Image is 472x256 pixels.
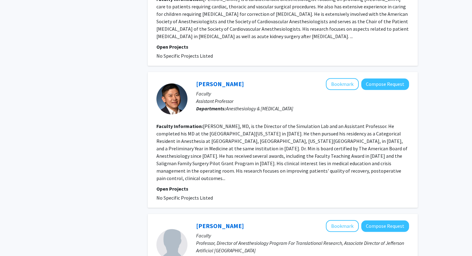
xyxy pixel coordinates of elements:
[156,123,203,129] b: Faculty Information:
[196,239,409,254] p: Professor, Director of Anesthesiology Program For Translational Research, Associate Director of J...
[361,78,409,90] button: Compose Request to Kevin Min
[156,195,213,201] span: No Specific Projects Listed
[326,78,359,90] button: Add Kevin Min to Bookmarks
[196,222,244,230] a: [PERSON_NAME]
[156,185,409,192] p: Open Projects
[326,220,359,232] button: Add Marc Torjman to Bookmarks
[226,105,293,112] span: Anesthesiology & [MEDICAL_DATA]
[5,228,26,251] iframe: Chat
[196,80,244,88] a: [PERSON_NAME]
[196,105,226,112] b: Departments:
[156,43,409,51] p: Open Projects
[156,53,213,59] span: No Specific Projects Listed
[196,232,409,239] p: Faculty
[156,123,407,181] fg-read-more: [PERSON_NAME], MD, is the Director of the Simulation Lab and an Assistant Professor. He completed...
[361,220,409,232] button: Compose Request to Marc Torjman
[196,90,409,97] p: Faculty
[196,97,409,105] p: Assistant Professor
